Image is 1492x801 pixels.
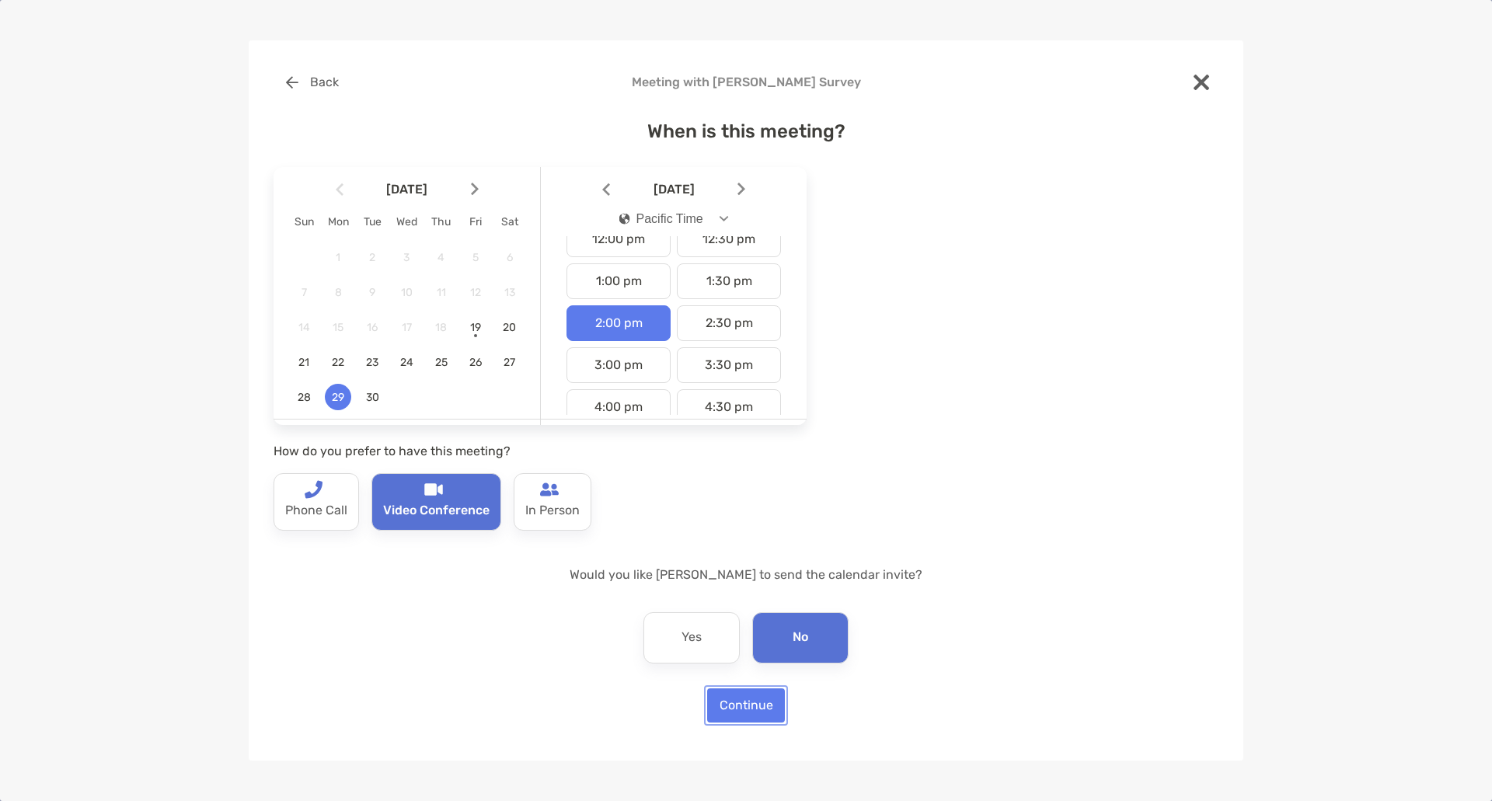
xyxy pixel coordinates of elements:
span: 7 [291,286,317,299]
img: button icon [286,76,298,89]
div: 3:30 pm [677,347,781,383]
span: 8 [325,286,351,299]
span: 12 [462,286,489,299]
div: Mon [321,215,355,228]
p: How do you prefer to have this meeting? [274,441,807,461]
span: 1 [325,251,351,264]
div: 1:00 pm [566,263,671,299]
span: 20 [497,321,523,334]
span: 4 [428,251,455,264]
div: Wed [389,215,424,228]
div: Fri [458,215,493,228]
span: 21 [291,356,317,369]
span: 18 [428,321,455,334]
div: 2:00 pm [566,305,671,341]
button: iconPacific Time [606,201,742,237]
p: Video Conference [383,499,490,524]
span: 17 [393,321,420,334]
span: 30 [359,391,385,404]
img: type-call [304,480,322,499]
p: Yes [682,625,702,650]
img: type-call [540,480,559,499]
span: 19 [462,321,489,334]
img: Arrow icon [336,183,343,196]
span: 11 [428,286,455,299]
span: 13 [497,286,523,299]
div: Tue [355,215,389,228]
img: Arrow icon [602,183,610,196]
span: 29 [325,391,351,404]
span: 14 [291,321,317,334]
span: 15 [325,321,351,334]
span: 10 [393,286,420,299]
span: 25 [428,356,455,369]
span: 23 [359,356,385,369]
img: Open dropdown arrow [720,216,729,221]
span: 28 [291,391,317,404]
div: Pacific Time [619,212,703,226]
div: 1:30 pm [677,263,781,299]
h4: Meeting with [PERSON_NAME] Survey [274,75,1218,89]
img: close modal [1194,75,1209,90]
h4: When is this meeting? [274,120,1218,142]
div: 3:00 pm [566,347,671,383]
button: Continue [707,688,785,723]
span: 26 [462,356,489,369]
p: In Person [525,499,580,524]
span: 9 [359,286,385,299]
span: [DATE] [347,182,468,197]
span: 22 [325,356,351,369]
div: Sat [493,215,527,228]
img: Arrow icon [471,183,479,196]
div: 12:00 pm [566,221,671,257]
div: Sun [287,215,321,228]
div: 4:00 pm [566,389,671,425]
div: Thu [424,215,458,228]
p: Would you like [PERSON_NAME] to send the calendar invite? [274,565,1218,584]
span: [DATE] [613,182,734,197]
p: No [793,625,808,650]
img: icon [619,213,630,225]
span: 3 [393,251,420,264]
span: 24 [393,356,420,369]
p: Phone Call [285,499,347,524]
img: type-call [424,480,443,499]
img: Arrow icon [737,183,745,196]
span: 5 [462,251,489,264]
span: 2 [359,251,385,264]
button: Back [274,65,350,99]
div: 2:30 pm [677,305,781,341]
div: 4:30 pm [677,389,781,425]
span: 16 [359,321,385,334]
span: 27 [497,356,523,369]
span: 6 [497,251,523,264]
